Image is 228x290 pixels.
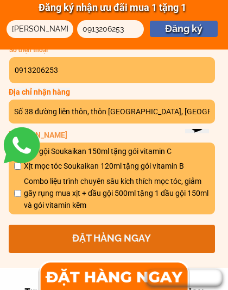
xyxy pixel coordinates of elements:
[24,145,210,157] span: Dầu gội Soukaikan 150ml tặng gói vitamin C
[181,129,217,164] iframe: chat widget
[24,160,210,172] span: Xịt mọc tóc Soukaikan 120ml tặng gói vitamin B
[150,21,218,37] p: Đăng ký
[9,88,70,96] span: Địa chỉ nhận hàng
[9,20,71,38] input: Nhập họ và tên
[11,100,212,124] input: Địa chỉ
[9,45,129,55] p: Số điện thoại
[24,175,210,212] span: Combo liệu trình chuyên sâu kích thích mọc tóc, giảm gãy rụng mua xịt + dầu gội 500ml tặng 1 dầu ...
[12,57,213,83] input: Nhập số điện thoại
[9,225,215,253] p: ĐẶT HÀNG NGAY
[9,129,215,141] p: [PERSON_NAME]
